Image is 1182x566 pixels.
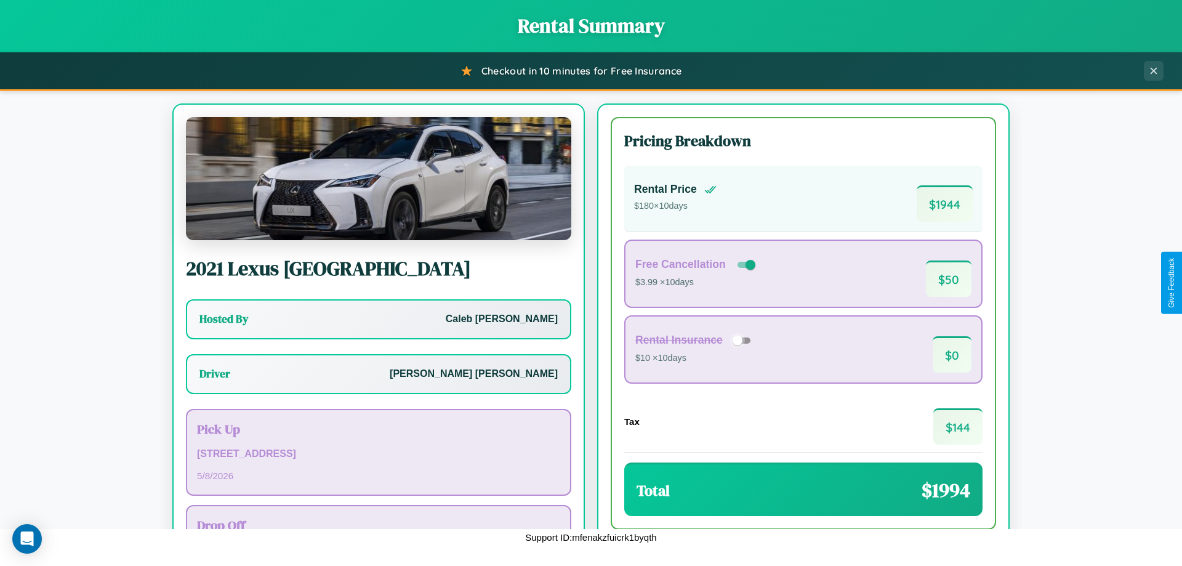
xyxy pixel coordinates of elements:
[481,65,681,77] span: Checkout in 10 minutes for Free Insurance
[637,480,670,501] h3: Total
[446,310,558,328] p: Caleb [PERSON_NAME]
[1167,258,1176,308] div: Give Feedback
[933,408,983,445] span: $ 144
[624,416,640,427] h4: Tax
[199,312,248,326] h3: Hosted By
[12,524,42,554] div: Open Intercom Messenger
[917,185,973,222] span: $ 1944
[12,12,1170,39] h1: Rental Summary
[634,183,697,196] h4: Rental Price
[186,117,571,240] img: Lexus TX
[926,261,971,297] span: $ 50
[390,365,558,383] p: [PERSON_NAME] [PERSON_NAME]
[197,420,560,438] h3: Pick Up
[635,350,755,366] p: $10 × 10 days
[197,467,560,484] p: 5 / 8 / 2026
[634,198,717,214] p: $ 180 × 10 days
[197,516,560,534] h3: Drop Off
[624,131,983,151] h3: Pricing Breakdown
[197,445,560,463] p: [STREET_ADDRESS]
[635,275,758,291] p: $3.99 × 10 days
[635,258,726,271] h4: Free Cancellation
[933,336,971,373] span: $ 0
[525,529,656,546] p: Support ID: mfenakzfuicrk1byqth
[922,477,970,504] span: $ 1994
[635,334,723,347] h4: Rental Insurance
[199,366,230,381] h3: Driver
[186,255,571,282] h2: 2021 Lexus [GEOGRAPHIC_DATA]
